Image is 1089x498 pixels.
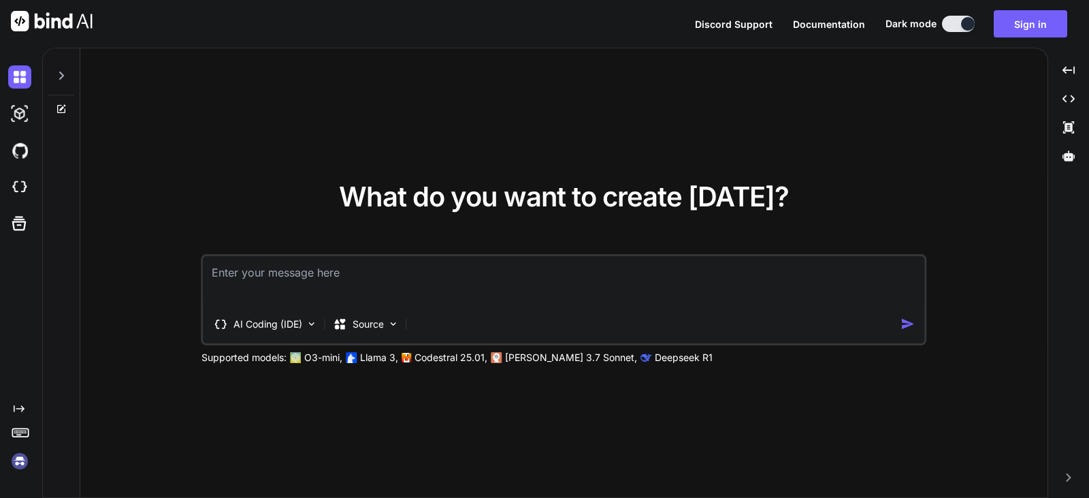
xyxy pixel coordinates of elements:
[353,317,384,331] p: Source
[8,176,31,199] img: cloudideIcon
[655,351,713,364] p: Deepseek R1
[388,318,400,330] img: Pick Models
[994,10,1067,37] button: Sign in
[11,11,93,31] img: Bind AI
[885,17,937,31] span: Dark mode
[793,17,865,31] button: Documentation
[695,18,773,30] span: Discord Support
[505,351,637,364] p: [PERSON_NAME] 3.7 Sonnet,
[233,317,302,331] p: AI Coding (IDE)
[304,351,342,364] p: O3-mini,
[491,352,502,363] img: claude
[306,318,318,330] img: Pick Tools
[8,102,31,125] img: darkAi-studio
[8,65,31,89] img: darkChat
[402,353,412,362] img: Mistral-AI
[8,139,31,162] img: githubDark
[360,351,398,364] p: Llama 3,
[346,352,357,363] img: Llama2
[641,352,652,363] img: claude
[8,450,31,473] img: signin
[415,351,487,364] p: Codestral 25.01,
[900,317,915,331] img: icon
[793,18,865,30] span: Documentation
[695,17,773,31] button: Discord Support
[291,352,302,363] img: GPT-4
[201,351,287,364] p: Supported models:
[339,180,789,213] span: What do you want to create [DATE]?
